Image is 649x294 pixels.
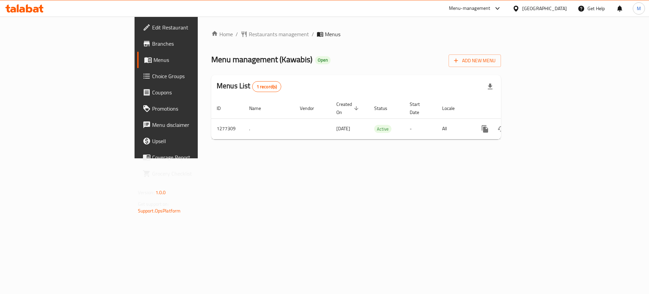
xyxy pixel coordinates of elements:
[152,72,238,80] span: Choice Groups
[137,165,243,182] a: Grocery Checklist
[137,117,243,133] a: Menu disclaimer
[300,104,323,112] span: Vendor
[138,188,154,197] span: Version:
[153,56,238,64] span: Menus
[336,124,350,133] span: [DATE]
[637,5,641,12] span: M
[249,104,270,112] span: Name
[152,40,238,48] span: Branches
[374,104,396,112] span: Status
[253,84,281,90] span: 1 record(s)
[137,68,243,84] a: Choice Groups
[138,206,181,215] a: Support.OpsPlatform
[211,98,547,139] table: enhanced table
[244,118,294,139] td: .
[137,100,243,117] a: Promotions
[477,121,493,137] button: more
[152,23,238,31] span: Edit Restaurant
[404,118,437,139] td: -
[454,56,496,65] span: Add New Menu
[152,169,238,178] span: Grocery Checklist
[155,188,166,197] span: 1.0.0
[152,121,238,129] span: Menu disclaimer
[137,19,243,36] a: Edit Restaurant
[137,133,243,149] a: Upsell
[152,153,238,161] span: Coverage Report
[374,125,391,133] span: Active
[442,104,463,112] span: Locale
[152,105,238,113] span: Promotions
[449,54,501,67] button: Add New Menu
[252,81,282,92] div: Total records count
[137,52,243,68] a: Menus
[325,30,340,38] span: Menus
[217,104,230,112] span: ID
[217,81,281,92] h2: Menus List
[449,4,490,13] div: Menu-management
[137,36,243,52] a: Branches
[211,30,501,38] nav: breadcrumb
[493,121,509,137] button: Change Status
[522,5,567,12] div: [GEOGRAPHIC_DATA]
[482,78,498,95] div: Export file
[315,56,331,64] div: Open
[312,30,314,38] li: /
[437,118,472,139] td: All
[138,200,169,208] span: Get support on:
[472,98,547,119] th: Actions
[137,84,243,100] a: Coupons
[152,137,238,145] span: Upsell
[410,100,429,116] span: Start Date
[315,57,331,63] span: Open
[152,88,238,96] span: Coupons
[137,149,243,165] a: Coverage Report
[241,30,309,38] a: Restaurants management
[336,100,361,116] span: Created On
[249,30,309,38] span: Restaurants management
[211,52,312,67] span: Menu management ( Kawabis )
